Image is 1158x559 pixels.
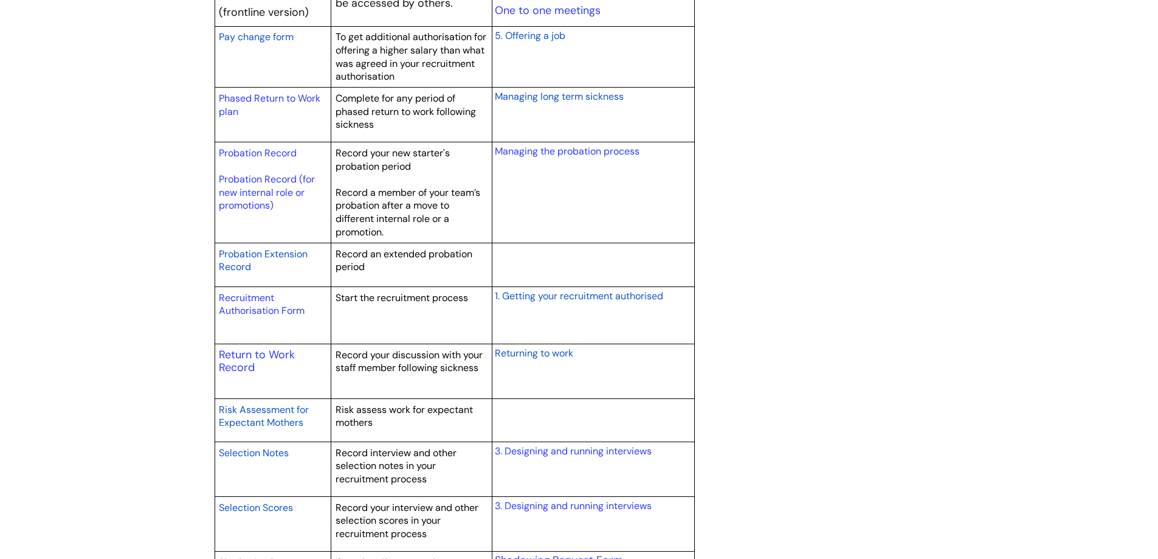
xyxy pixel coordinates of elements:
[336,248,472,274] span: Record an extended probation period
[336,92,476,131] span: Complete for any period of phased return to work following sickness
[495,29,565,42] span: 5. Offering a job
[219,92,320,118] a: Phased Return to Work plan
[219,446,289,459] span: Selection Notes
[219,445,289,460] a: Selection Notes
[336,403,473,429] span: Risk assess work for expectant mothers
[495,90,624,103] span: Managing long term sickness
[219,500,293,515] a: Selection Scores
[495,445,652,457] a: 3. Designing and running interviews
[495,3,601,18] a: One to one meetings
[495,345,573,360] a: Returning to work
[219,246,308,274] a: Probation Extension Record
[336,446,457,485] span: Record interview and other selection notes in your recruitment process
[495,89,624,103] a: Managing long term sickness
[219,173,315,212] a: Probation Record (for new internal role or promotions)
[219,291,305,318] a: Recruitment Authorisation Form
[495,28,565,43] a: 5. Offering a job
[336,147,450,173] span: Record your new starter's probation period
[219,501,293,514] span: Selection Scores
[219,403,309,429] span: Risk Assessment for Expectant Mothers
[336,291,468,304] span: Start the recruitment process
[336,501,478,540] span: Record your interview and other selection scores in your recruitment process
[495,499,652,512] a: 3. Designing and running interviews
[219,29,294,44] a: Pay change form
[495,347,573,359] span: Returning to work
[495,290,663,302] span: 1. Getting your recruitment authorised
[336,186,480,238] span: Record a member of your team’s probation after a move to different internal role or a promotion.
[219,147,297,159] a: Probation Record
[219,402,309,430] a: Risk Assessment for Expectant Mothers
[336,349,483,375] span: Record your discussion with your staff member following sickness
[219,248,308,274] span: Probation Extension Record
[495,288,663,303] a: 1. Getting your recruitment authorised
[219,347,295,375] a: Return to Work Record
[336,30,486,83] span: To get additional authorisation for offering a higher salary than what was agreed in your recruit...
[219,30,294,43] span: Pay change form
[495,145,639,158] a: Managing the probation process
